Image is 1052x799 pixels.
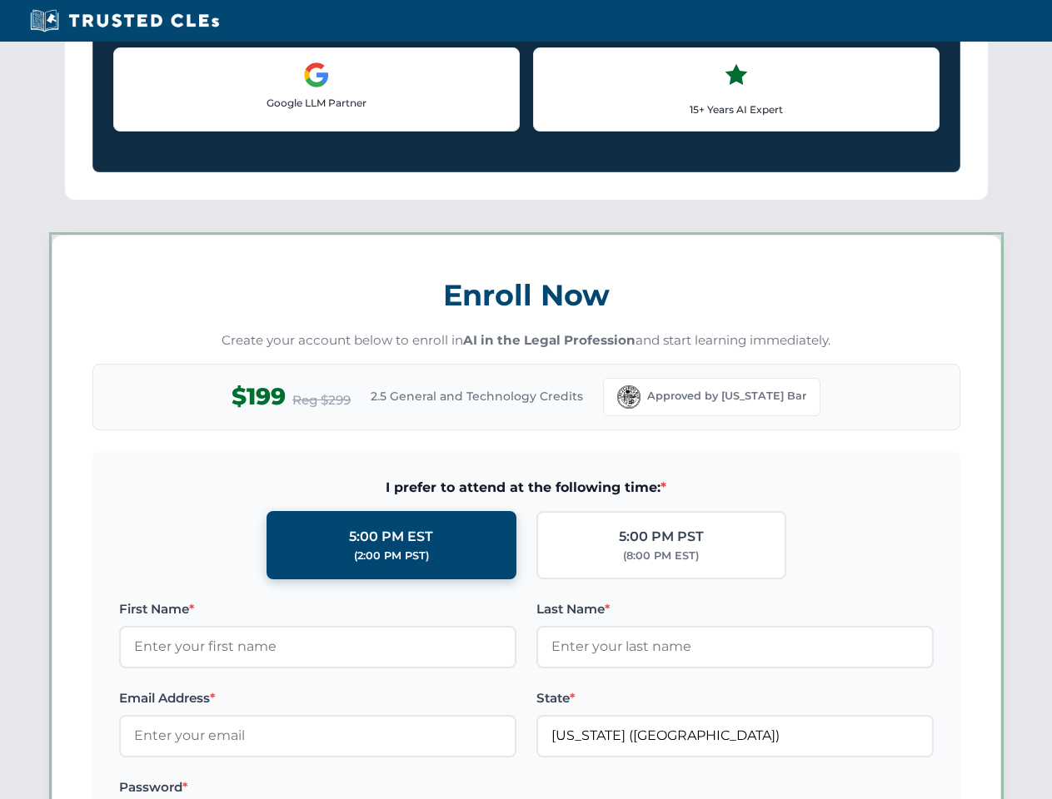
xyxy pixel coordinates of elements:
img: Florida Bar [617,385,641,409]
span: $199 [232,378,286,415]
label: Password [119,777,516,797]
span: I prefer to attend at the following time: [119,477,934,499]
div: (2:00 PM PST) [354,548,429,564]
span: 2.5 General and Technology Credits [371,387,583,405]
p: Google LLM Partner [127,95,506,111]
div: (8:00 PM EST) [623,548,699,564]
input: Enter your email [119,715,516,757]
h3: Enroll Now [92,269,960,321]
div: 5:00 PM PST [619,526,704,548]
label: First Name [119,599,516,619]
span: Approved by [US_STATE] Bar [647,388,806,404]
input: Enter your last name [536,626,934,667]
label: State [536,688,934,708]
input: Enter your first name [119,626,516,667]
img: Google [303,62,330,88]
label: Email Address [119,688,516,708]
img: Trusted CLEs [25,8,224,33]
p: Create your account below to enroll in and start learning immediately. [92,331,960,350]
strong: AI in the Legal Profession [463,332,636,348]
p: 15+ Years AI Expert [547,102,925,117]
input: Florida (FL) [536,715,934,757]
span: Reg $299 [292,390,351,410]
label: Last Name [536,599,934,619]
div: 5:00 PM EST [349,526,433,548]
